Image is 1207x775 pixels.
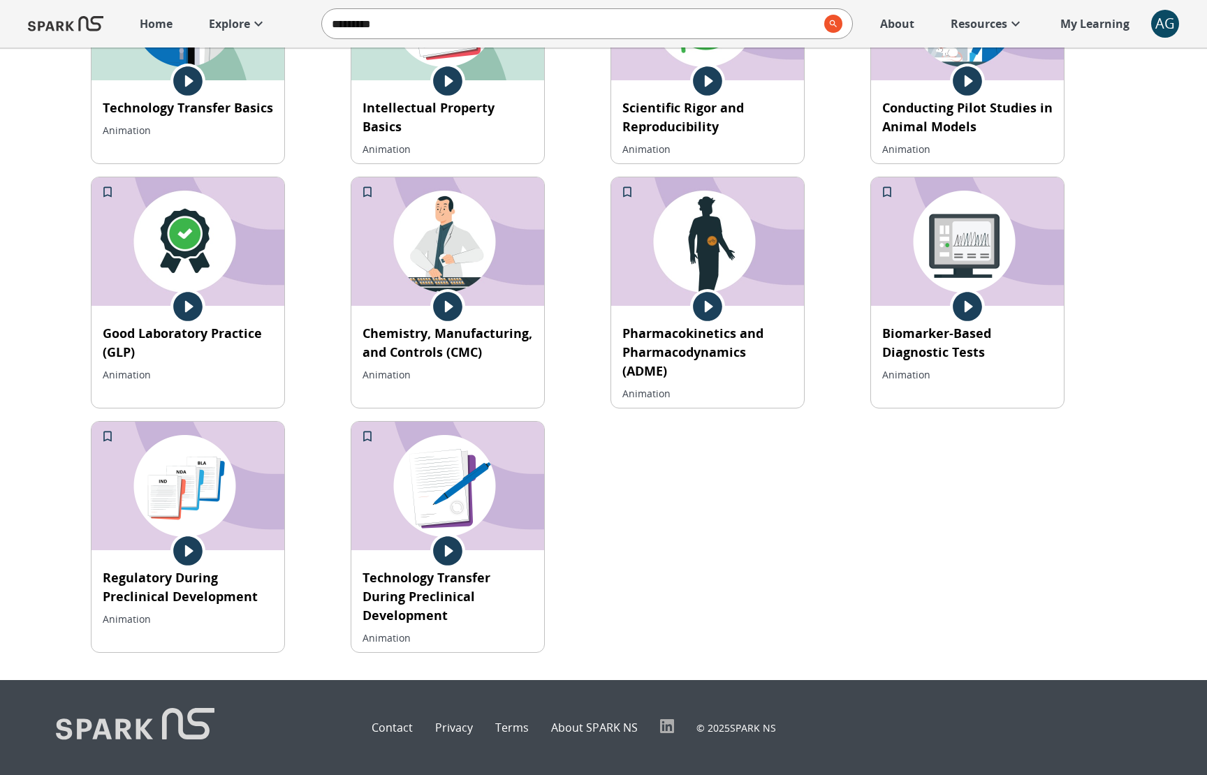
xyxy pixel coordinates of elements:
p: Animation [103,123,273,138]
p: About [880,15,914,32]
p: Animation [363,142,533,156]
a: About [873,8,921,39]
p: Explore [209,15,250,32]
img: Logo of SPARK at Stanford [28,7,103,40]
img: 1971972130-ff84b82415f6d3c68a310b4bae944d8dad1bcc887c32b3a3062e759662763ae5-d [611,177,804,306]
div: AG [1151,10,1179,38]
img: LinkedIn [660,719,674,733]
p: Intellectual Property Basics [363,98,533,136]
a: Home [133,8,180,39]
img: 1961377546-8559eb5f39f5e0ac5db4c457fb9f9d3b459ddf842af796f49e57f766a26b4849-d [351,177,544,306]
button: account of current user [1151,10,1179,38]
a: About SPARK NS [551,719,638,736]
img: 1961377748-046b7bc4db4f22ff80232bb6c9643c7c5bb5cb49dc461c5cd5afe9f02f75f245-d [92,177,284,306]
a: Resources [944,8,1031,39]
p: Animation [622,386,793,401]
p: Resources [951,15,1007,32]
p: Biomarker-Based Diagnostic Tests [882,324,1053,362]
img: 1974195529-ee13ae4808b23d24124918ef527086cfac9f394a8caec332e8a406a65ea9953a-d [92,422,284,550]
p: Animation [103,367,273,382]
p: Conducting Pilot Studies in Animal Models [882,98,1053,136]
a: Contact [372,719,413,736]
img: Logo of SPARK at Stanford [56,708,214,747]
p: Pharmacokinetics and Pharmacodynamics (ADME) [622,324,793,381]
p: Animation [882,142,1053,156]
p: Regulatory During Preclinical Development [103,568,273,606]
svg: Add to My Learning [360,429,374,443]
p: Technology Transfer During Preclinical Development [363,568,533,625]
p: Animation [363,630,533,645]
a: Privacy [435,719,473,736]
svg: Add to My Learning [880,185,894,199]
p: Animation [363,367,533,382]
button: search [819,9,842,38]
p: Good Laboratory Practice (GLP) [103,324,273,362]
svg: Add to My Learning [620,185,634,199]
p: Animation [882,367,1053,382]
p: © 2025 SPARK NS [696,721,776,735]
p: Animation [622,142,793,156]
a: My Learning [1053,8,1137,39]
p: Home [140,15,173,32]
p: Scientific Rigor and Reproducibility [622,98,793,136]
p: Chemistry, Manufacturing, and Controls (CMC) [363,324,533,362]
svg: Add to My Learning [360,185,374,199]
p: Animation [103,612,273,626]
img: 2040920237-f2a82d95db0d93984ae23c11cfa0ee61275d2a42024b7deb168dfe865a7ac884-d [871,177,1064,306]
p: Technology Transfer Basics [103,98,273,117]
svg: Add to My Learning [101,429,115,443]
svg: Add to My Learning [101,185,115,199]
p: My Learning [1060,15,1129,32]
img: 1973327535-e72efeb91eb19f8f0848013cb1cbe3ba2882274d42cda3b4b4191f5e6c6b8433-d [351,422,544,550]
a: Terms [495,719,529,736]
a: Explore [202,8,274,39]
